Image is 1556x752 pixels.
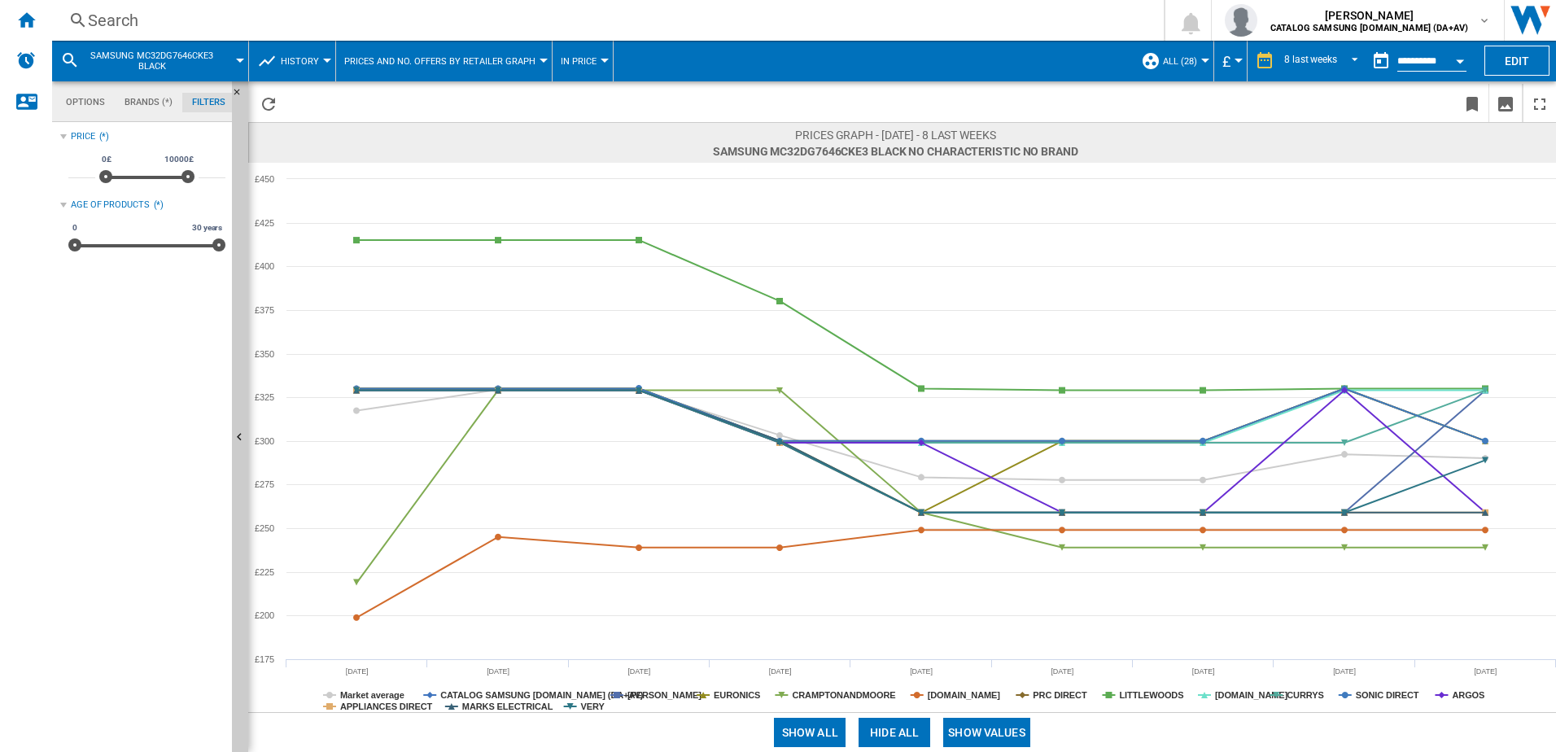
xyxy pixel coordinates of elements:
tspan: [PERSON_NAME] [627,690,702,700]
tspan: £225 [255,567,274,577]
span: History [281,56,319,67]
md-tab-item: Options [56,93,115,112]
b: CATALOG SAMSUNG [DOMAIN_NAME] (DA+AV) [1270,23,1468,33]
tspan: VERY [581,702,605,711]
tspan: SONIC DIRECT [1356,690,1419,700]
tspan: £250 [255,523,274,533]
button: Edit [1484,46,1549,76]
div: Price [71,130,95,143]
tspan: [DATE] [910,667,933,675]
span: £ [1222,53,1230,70]
tspan: £300 [255,436,274,446]
tspan: PRC DIRECT [1033,690,1087,700]
tspan: [DATE] [1474,667,1497,675]
tspan: [DATE] [1333,667,1356,675]
md-tab-item: Brands (*) [115,93,182,112]
button: ALL (28) [1163,41,1205,81]
tspan: EURONICS [714,690,760,700]
span: SAMSUNG MC32DG7646CKE3 BLACK No characteristic No brand [713,143,1078,160]
tspan: [DOMAIN_NAME] [928,690,1001,700]
tspan: APPLIANCES DIRECT [340,702,433,711]
span: 0 [70,221,80,234]
button: History [281,41,327,81]
div: 8 last weeks [1284,54,1337,65]
tspan: CRAMPTONANDMOORE [792,690,895,700]
span: In price [561,56,597,67]
button: Open calendar [1445,44,1475,73]
tspan: [DATE] [487,667,509,675]
span: Prices and No. offers by retailer graph [344,56,535,67]
tspan: [DATE] [1192,667,1215,675]
button: Hide all [859,718,930,747]
button: Hide [232,81,251,111]
tspan: LITTLEWOODS [1119,690,1183,700]
span: SAMSUNG MC32DG7646CKE3 BLACK [86,50,217,72]
md-select: REPORTS.WIZARD.STEPS.REPORT.STEPS.REPORT_OPTIONS.PERIOD: 8 last weeks [1283,48,1365,75]
span: [PERSON_NAME] [1270,7,1468,24]
md-menu: Currency [1214,41,1248,81]
tspan: ARGOS [1452,690,1484,700]
div: ALL (28) [1141,41,1205,81]
tspan: [DATE] [1051,667,1073,675]
div: SAMSUNG MC32DG7646CKE3 BLACK [60,41,240,81]
tspan: £175 [255,654,274,664]
tspan: MARKS ELECTRICAL [462,702,553,711]
tspan: [DATE] [627,667,650,675]
tspan: £425 [255,218,274,228]
button: Show all [774,718,846,747]
img: profile.jpg [1225,4,1257,37]
div: Age of products [71,199,150,212]
button: md-calendar [1365,45,1397,77]
button: £ [1222,41,1239,81]
tspan: CURRYS [1287,690,1323,700]
tspan: £450 [255,174,274,184]
tspan: £275 [255,479,274,489]
button: Prices and No. offers by retailer graph [344,41,544,81]
button: In price [561,41,605,81]
div: History [257,41,327,81]
md-tab-item: Filters [182,93,235,112]
tspan: £350 [255,349,274,359]
span: 10000£ [162,153,195,166]
span: 0£ [99,153,114,166]
tspan: £400 [255,261,274,271]
tspan: £375 [255,305,274,315]
tspan: [DOMAIN_NAME] [1215,690,1288,700]
tspan: £325 [255,392,274,402]
tspan: CATALOG SAMSUNG [DOMAIN_NAME] (DA+AV) [440,690,643,700]
span: 30 years [190,221,225,234]
tspan: £200 [255,610,274,620]
button: SAMSUNG MC32DG7646CKE3 BLACK [86,41,234,81]
button: Show values [943,718,1030,747]
button: Maximize [1523,84,1556,122]
div: Search [88,9,1121,32]
button: Reload [252,84,285,122]
span: Prices graph - [DATE] - 8 last weeks [713,127,1078,143]
img: alerts-logo.svg [16,50,36,70]
tspan: Market average [340,690,404,700]
button: Download as image [1489,84,1522,122]
span: ALL (28) [1163,56,1197,67]
tspan: [DATE] [769,667,792,675]
tspan: [DATE] [346,667,369,675]
button: Bookmark this report [1456,84,1488,122]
